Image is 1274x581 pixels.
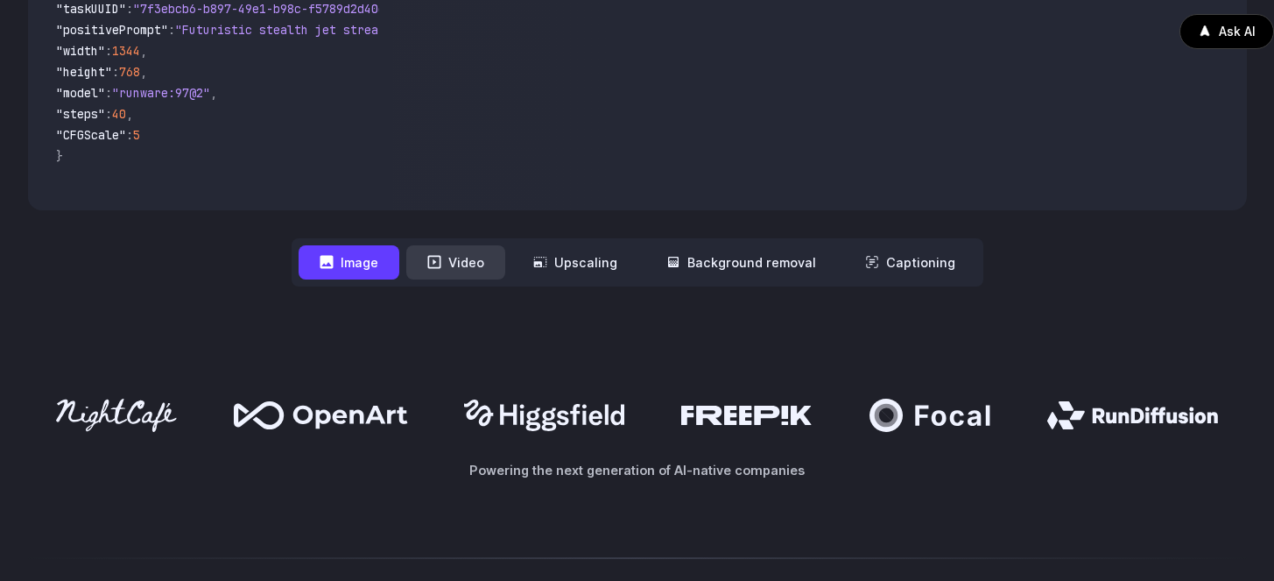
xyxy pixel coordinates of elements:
[105,106,112,122] span: :
[210,85,217,101] span: ,
[56,106,105,122] span: "steps"
[512,245,638,280] button: Upscaling
[105,43,112,59] span: :
[126,106,133,122] span: ,
[56,85,105,101] span: "model"
[119,64,140,80] span: 768
[140,43,147,59] span: ,
[133,1,399,17] span: "7f3ebcb6-b897-49e1-b98c-f5789d2d40d7"
[112,106,126,122] span: 40
[112,64,119,80] span: :
[56,64,112,80] span: "height"
[175,22,813,38] span: "Futuristic stealth jet streaking through a neon-lit cityscape with glowing purple exhaust"
[105,85,112,101] span: :
[299,245,399,280] button: Image
[126,1,133,17] span: :
[56,43,105,59] span: "width"
[645,245,837,280] button: Background removal
[133,127,140,143] span: 5
[844,245,976,280] button: Captioning
[126,127,133,143] span: :
[140,64,147,80] span: ,
[56,127,126,143] span: "CFGScale"
[112,43,140,59] span: 1344
[112,85,210,101] span: "runware:97@2"
[168,22,175,38] span: :
[56,148,63,164] span: }
[56,1,126,17] span: "taskUUID"
[28,460,1247,480] p: Powering the next generation of AI-native companies
[406,245,505,280] button: Video
[56,22,168,38] span: "positivePrompt"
